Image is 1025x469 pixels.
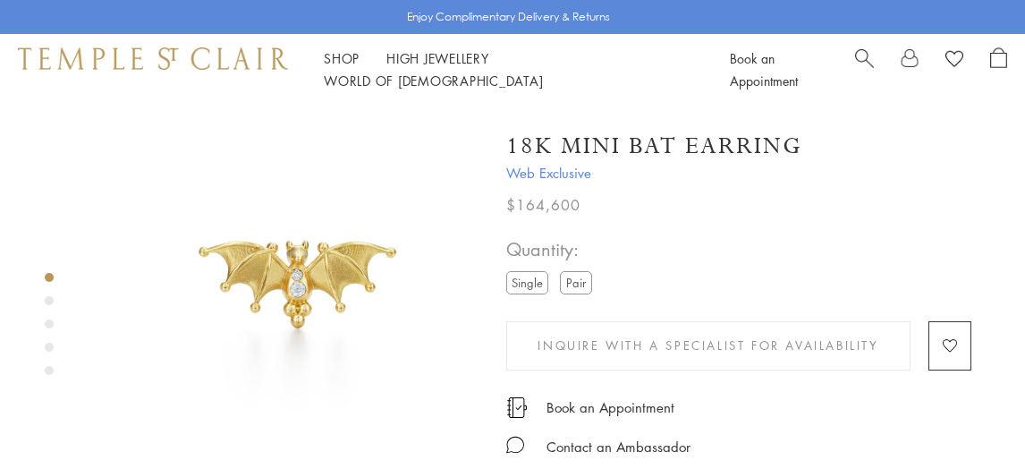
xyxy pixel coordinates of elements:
span: $164,600 [506,193,580,217]
img: E18104-MINIBAT [116,106,479,469]
button: Inquire With A Specialist for Availability [506,321,911,371]
font: Shop [324,49,360,67]
img: Temple St. Clair [18,47,288,69]
a: View Wishlist [945,47,963,74]
p: Enjoy Complimentary Delivery & Returns [407,8,610,26]
nav: Main navigation [324,47,690,92]
label: Pair [560,271,592,294]
a: World of [DEMOGRAPHIC_DATA]World of [DEMOGRAPHIC_DATA] [324,72,543,90]
span: Web Exclusive [506,162,971,184]
font: High Jewellery [386,49,489,67]
a: Search [855,47,874,92]
a: Book an Appointment [730,49,798,90]
a: Open Shopping Bag [990,47,1007,92]
a: High JewelleryHigh Jewellery [386,49,489,67]
img: MessageIcon-01_2.svg [506,436,524,454]
span: Quantity: [506,234,599,264]
font: World of [DEMOGRAPHIC_DATA] [324,72,543,90]
a: Book an Appointment [546,397,674,417]
span: Inquire With A Specialist for Availability [538,336,878,355]
div: Product gallery navigation [45,269,54,389]
h1: 18K Mini Bat Earring [506,131,802,162]
div: Contact an Ambassador [546,436,690,458]
img: icon_appointment.svg [506,397,528,418]
a: ShopShop [324,49,360,67]
label: Single [506,271,548,294]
